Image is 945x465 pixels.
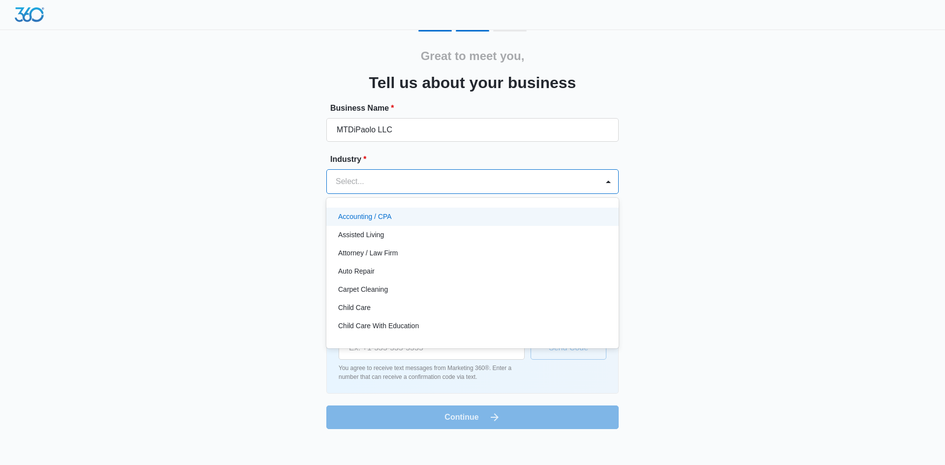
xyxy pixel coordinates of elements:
p: Auto Repair [338,266,375,277]
p: Child Care With Education [338,321,419,331]
p: Accounting / CPA [338,212,392,222]
p: Child Care [338,303,371,313]
label: Business Name [330,102,623,114]
p: Assisted Living [338,230,384,240]
h2: Great to meet you, [421,47,525,65]
p: Chiropractor [338,339,376,349]
label: Industry [330,154,623,165]
p: You agree to receive text messages from Marketing 360®. Enter a number that can receive a confirm... [339,364,525,381]
p: Carpet Cleaning [338,284,388,295]
input: e.g. Jane's Plumbing [326,118,619,142]
p: Attorney / Law Firm [338,248,398,258]
h3: Tell us about your business [369,71,576,94]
